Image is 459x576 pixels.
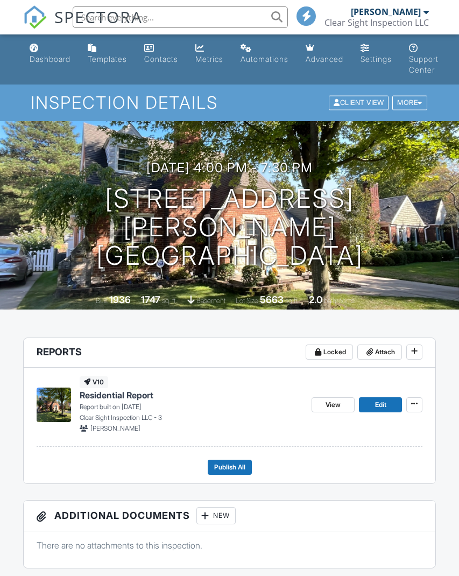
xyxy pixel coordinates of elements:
[23,15,143,37] a: SPECTORA
[30,54,70,64] div: Dashboard
[73,6,288,28] input: Search everything...
[328,98,391,106] a: Client View
[309,294,322,305] div: 2.0
[196,507,236,524] div: New
[285,297,299,305] span: sq.ft.
[96,297,108,305] span: Built
[236,39,293,69] a: Automations (Basic)
[260,294,284,305] div: 5663
[409,54,439,74] div: Support Center
[196,297,225,305] span: basement
[324,17,429,28] div: Clear Sight Inspection LLC
[324,297,355,305] span: bathrooms
[24,501,436,531] h3: Additional Documents
[146,160,313,175] h3: [DATE] 4:00 pm - 7:30 pm
[301,39,348,69] a: Advanced
[236,297,258,305] span: Lot Size
[392,96,427,110] div: More
[195,54,223,64] div: Metrics
[140,39,182,69] a: Contacts
[109,294,131,305] div: 1936
[37,539,423,551] p: There are no attachments to this inspection.
[25,39,75,69] a: Dashboard
[17,185,442,270] h1: [STREET_ADDRESS][PERSON_NAME] [GEOGRAPHIC_DATA]
[351,6,421,17] div: [PERSON_NAME]
[23,5,47,29] img: The Best Home Inspection Software - Spectora
[361,54,392,64] div: Settings
[141,294,160,305] div: 1747
[31,93,428,112] h1: Inspection Details
[241,54,288,64] div: Automations
[144,54,178,64] div: Contacts
[191,39,228,69] a: Metrics
[88,54,127,64] div: Templates
[54,5,143,28] span: SPECTORA
[329,96,389,110] div: Client View
[83,39,131,69] a: Templates
[356,39,396,69] a: Settings
[162,297,177,305] span: sq. ft.
[306,54,343,64] div: Advanced
[405,39,443,80] a: Support Center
